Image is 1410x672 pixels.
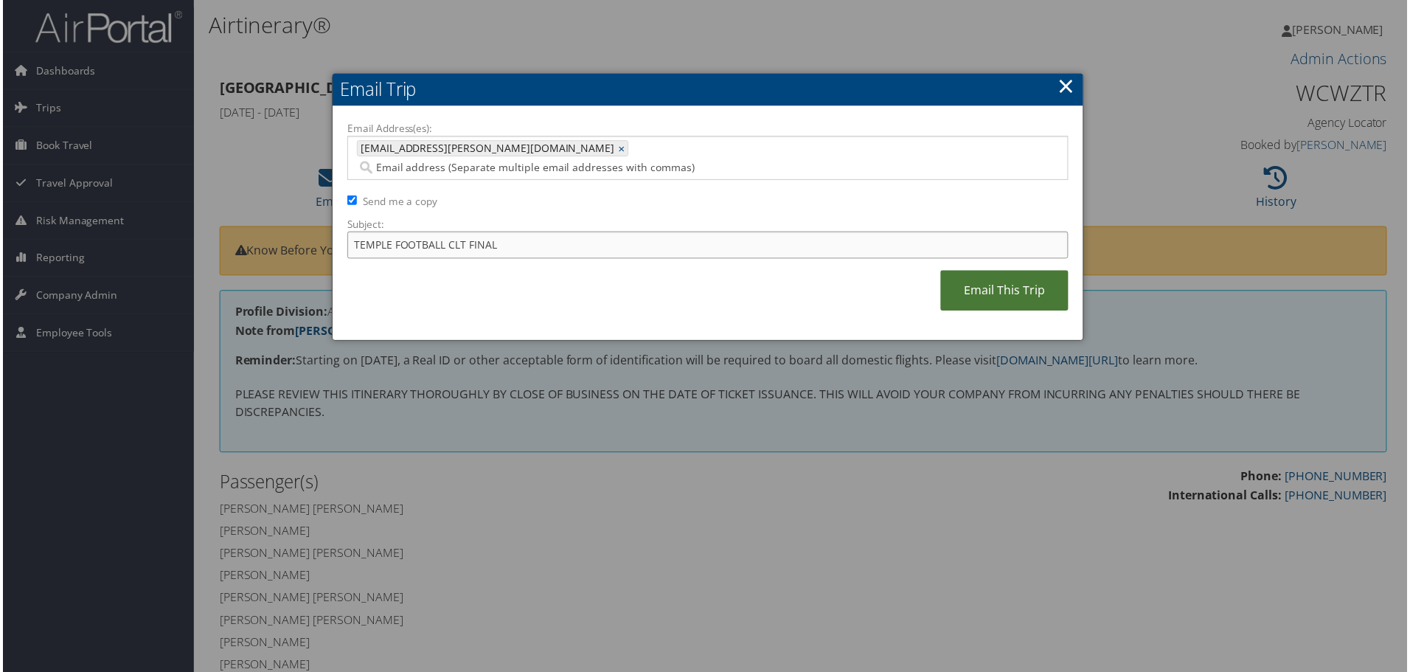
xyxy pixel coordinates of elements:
[1060,72,1077,101] a: ×
[618,142,628,156] a: ×
[346,218,1070,232] label: Subject:
[346,232,1070,260] input: Add a short subject for the email
[942,271,1070,312] a: Email This Trip
[356,142,614,156] span: [EMAIL_ADDRESS][PERSON_NAME][DOMAIN_NAME]
[361,195,437,209] label: Send me a copy
[346,122,1070,136] label: Email Address(es):
[331,74,1085,106] h2: Email Trip
[355,161,917,176] input: Email address (Separate multiple email addresses with commas)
